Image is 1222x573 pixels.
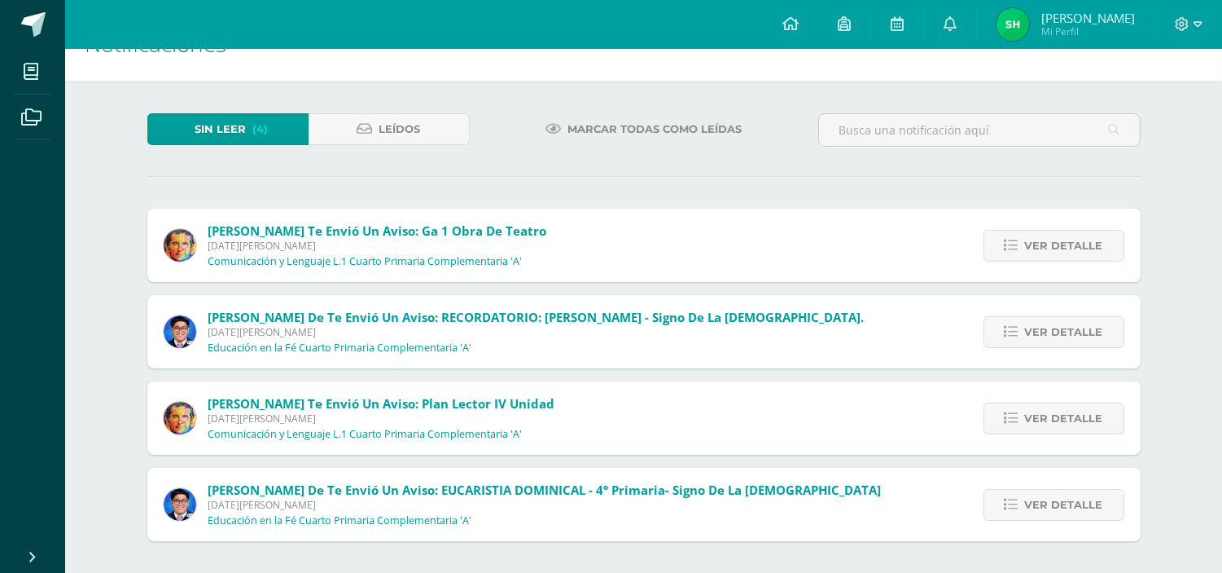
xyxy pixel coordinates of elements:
[208,412,555,425] span: [DATE][PERSON_NAME]
[164,402,196,434] img: 49d5a75e1ce6d2edc12003b83b1ef316.png
[208,309,865,325] span: [PERSON_NAME] de te envió un aviso: RECORDATORIO: [PERSON_NAME] - Signo de la [DEMOGRAPHIC_DATA].
[1025,490,1103,520] span: Ver detalle
[208,255,523,268] p: Comunicación y Lenguaje L.1 Cuarto Primaria Complementaria 'A'
[208,325,865,339] span: [DATE][PERSON_NAME]
[1025,231,1103,261] span: Ver detalle
[567,114,742,144] span: Marcar todas como leídas
[208,498,882,512] span: [DATE][PERSON_NAME]
[1025,317,1103,347] span: Ver detalle
[147,113,309,145] a: Sin leer(4)
[252,114,268,144] span: (4)
[1041,10,1135,26] span: [PERSON_NAME]
[164,488,196,521] img: 038ac9c5e6207f3bea702a86cda391b3.png
[208,395,555,412] span: [PERSON_NAME] te envió un aviso: Plan lector IV unidad
[208,428,523,441] p: Comunicación y Lenguaje L.1 Cuarto Primaria Complementaria 'A'
[208,223,547,239] span: [PERSON_NAME] te envió un aviso: Ga 1 Obra de teatro
[1025,403,1103,434] span: Ver detalle
[309,113,470,145] a: Leídos
[164,229,196,262] img: 49d5a75e1ce6d2edc12003b83b1ef316.png
[1041,24,1135,38] span: Mi Perfil
[195,114,246,144] span: Sin leer
[996,8,1029,41] img: fc4339666baa0cca7e3fa14130174606.png
[379,114,421,144] span: Leídos
[208,342,472,355] p: Educación en la Fé Cuarto Primaria Complementaria 'A'
[208,482,882,498] span: [PERSON_NAME] de te envió un aviso: EUCARISTIA DOMINICAL - 4° Primaria- Signo de la [DEMOGRAPHIC_...
[164,315,196,348] img: 038ac9c5e6207f3bea702a86cda391b3.png
[208,514,472,527] p: Educación en la Fé Cuarto Primaria Complementaria 'A'
[525,113,762,145] a: Marcar todas como leídas
[208,239,547,253] span: [DATE][PERSON_NAME]
[819,114,1140,146] input: Busca una notificación aquí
